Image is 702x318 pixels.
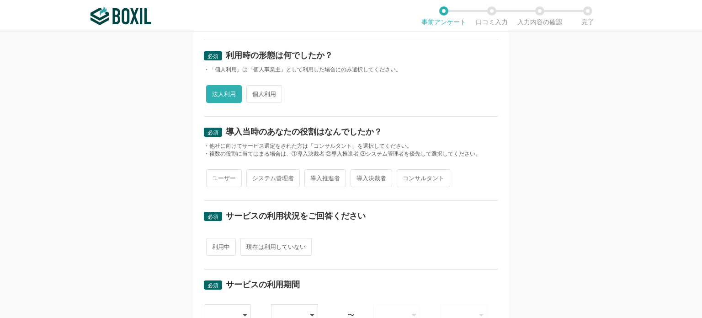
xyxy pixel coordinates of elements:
span: システム管理者 [246,169,300,187]
div: サービスの利用期間 [226,280,300,289]
span: 導入推進者 [304,169,346,187]
img: ボクシルSaaS_ロゴ [90,7,151,25]
span: 必須 [207,129,218,136]
span: 個人利用 [246,85,282,103]
span: ユーザー [206,169,242,187]
div: サービスの利用状況をご回答ください [226,212,366,220]
span: 法人利用 [206,85,242,103]
span: 必須 [207,214,218,220]
div: ・複数の役割に当てはまる場合は、①導入決裁者 ②導入推進者 ③システム管理者を優先して選択してください。 [204,150,498,158]
div: ・「個人利用」は「個人事業主」として利用した場合にのみ選択してください。 [204,66,498,74]
div: 導入当時のあなたの役割はなんでしたか？ [226,128,382,136]
li: 完了 [564,6,612,26]
span: 利用中 [206,238,236,256]
div: 利用時の形態は何でしたか？ [226,51,333,59]
li: 口コミ入力 [468,6,516,26]
span: 必須 [207,53,218,59]
span: 導入決裁者 [351,169,392,187]
li: 入力内容の確認 [516,6,564,26]
li: 事前アンケート [420,6,468,26]
span: コンサルタント [397,169,450,187]
span: 必須 [207,282,218,289]
span: 現在は利用していない [240,238,312,256]
div: ・他社に向けてサービス選定をされた方は「コンサルタント」を選択してください。 [204,142,498,150]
